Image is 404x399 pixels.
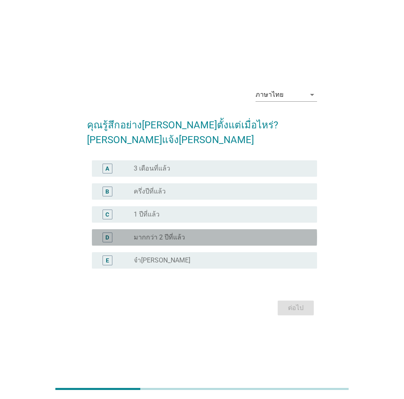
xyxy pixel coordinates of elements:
[134,233,185,242] label: มากกว่า 2 ปีที่แล้ว
[105,164,109,173] div: A
[105,233,109,242] div: D
[105,210,109,219] div: C
[105,187,109,196] div: B
[307,90,317,100] i: arrow_drop_down
[87,109,317,147] h2: คุณรู้สึกอย่าง[PERSON_NAME]ตั้งแต่เมื่อไหร่? [PERSON_NAME]แจ้ง[PERSON_NAME]
[134,164,170,173] label: 3 เดือนที่แล้ว
[256,91,283,98] div: ภาษาไทย
[134,210,160,219] label: 1 ปีที่แล้ว
[134,256,190,264] label: จำ[PERSON_NAME]
[134,187,166,196] label: ครึ่งปีที่แล้ว
[106,256,109,264] div: E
